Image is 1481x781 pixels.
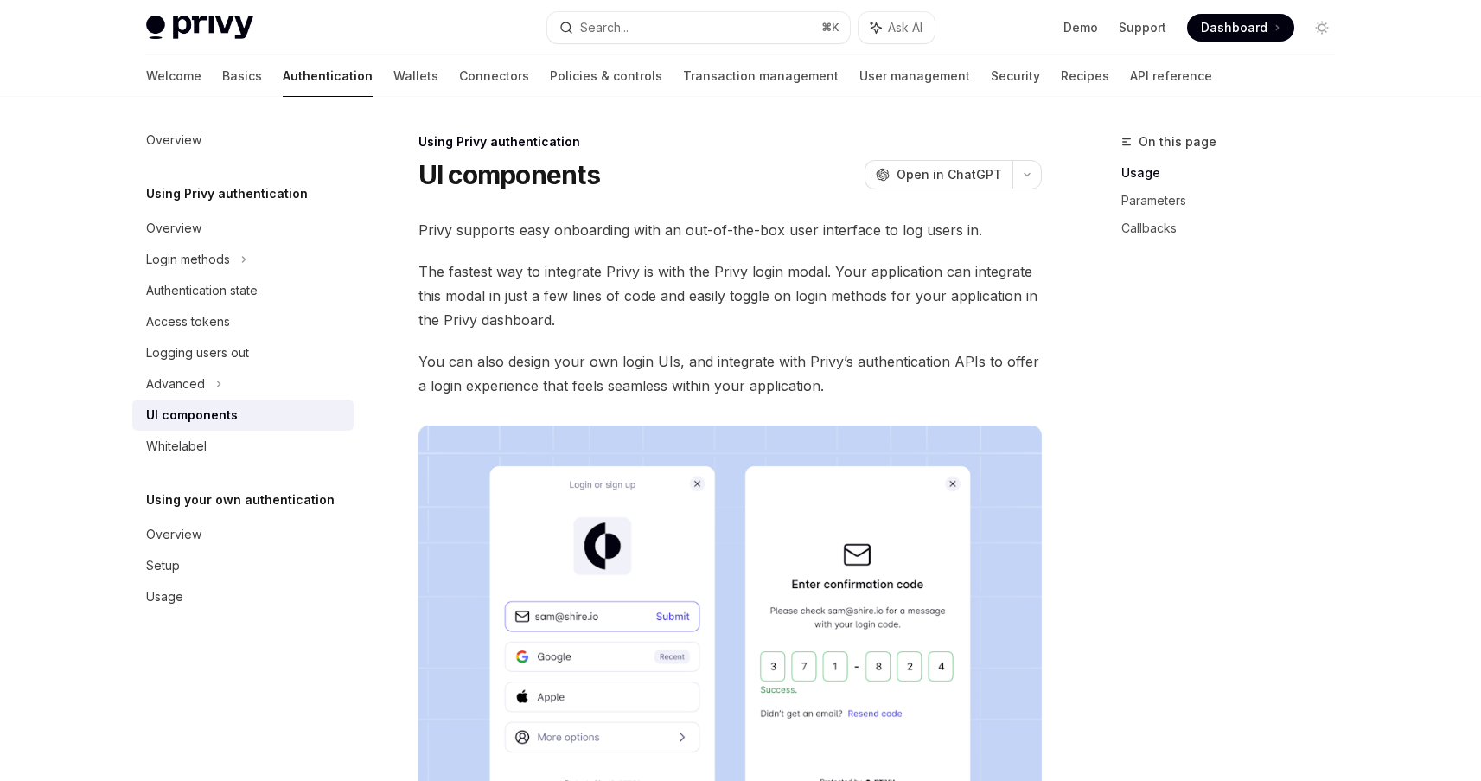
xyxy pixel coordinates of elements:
a: Recipes [1061,55,1109,97]
a: Transaction management [683,55,839,97]
span: Ask AI [888,19,922,36]
a: Callbacks [1121,214,1350,242]
a: API reference [1130,55,1212,97]
h5: Using your own authentication [146,490,335,510]
a: Welcome [146,55,201,97]
a: UI components [132,400,354,431]
div: Access tokens [146,311,230,332]
a: Policies & controls [550,55,662,97]
a: Overview [132,125,354,156]
button: Toggle dark mode [1308,14,1336,42]
a: Parameters [1121,187,1350,214]
span: ⌘ K [821,21,839,35]
a: User management [859,55,970,97]
a: Logging users out [132,337,354,368]
a: Setup [132,550,354,581]
a: Security [991,55,1040,97]
a: Access tokens [132,306,354,337]
a: Usage [132,581,354,612]
h5: Using Privy authentication [146,183,308,204]
div: Whitelabel [146,436,207,457]
div: Authentication state [146,280,258,301]
div: Usage [146,586,183,607]
a: Basics [222,55,262,97]
h1: UI components [418,159,600,190]
button: Search...⌘K [547,12,850,43]
div: Search... [580,17,629,38]
a: Whitelabel [132,431,354,462]
div: Logging users out [146,342,249,363]
img: light logo [146,16,253,40]
span: On this page [1139,131,1216,152]
div: Overview [146,130,201,150]
a: Wallets [393,55,438,97]
a: Connectors [459,55,529,97]
div: Using Privy authentication [418,133,1042,150]
a: Authentication state [132,275,354,306]
span: The fastest way to integrate Privy is with the Privy login modal. Your application can integrate ... [418,259,1042,332]
button: Open in ChatGPT [865,160,1012,189]
div: Setup [146,555,180,576]
a: Usage [1121,159,1350,187]
a: Support [1119,19,1166,36]
span: Privy supports easy onboarding with an out-of-the-box user interface to log users in. [418,218,1042,242]
span: Open in ChatGPT [897,166,1002,183]
div: Advanced [146,374,205,394]
a: Overview [132,213,354,244]
a: Dashboard [1187,14,1294,42]
div: Overview [146,524,201,545]
span: Dashboard [1201,19,1267,36]
a: Overview [132,519,354,550]
a: Demo [1063,19,1098,36]
button: Ask AI [859,12,935,43]
span: You can also design your own login UIs, and integrate with Privy’s authentication APIs to offer a... [418,349,1042,398]
div: UI components [146,405,238,426]
div: Login methods [146,249,230,270]
a: Authentication [283,55,373,97]
div: Overview [146,218,201,239]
